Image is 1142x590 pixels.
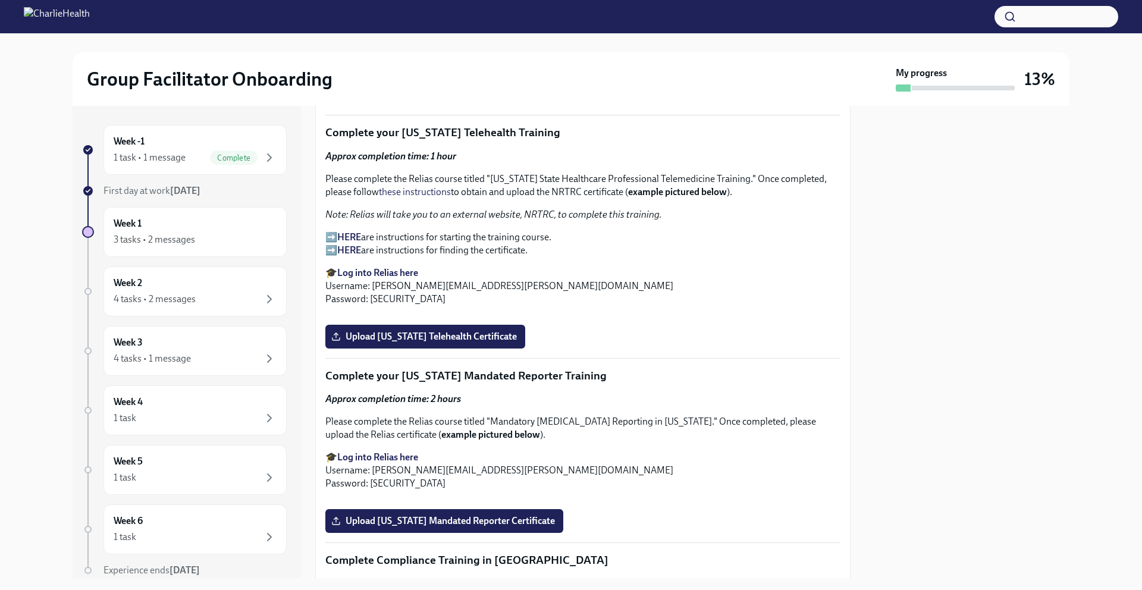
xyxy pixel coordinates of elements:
[334,331,517,343] span: Upload [US_STATE] Telehealth Certificate
[114,471,136,484] div: 1 task
[114,217,142,230] h6: Week 1
[82,125,287,175] a: Week -11 task • 1 messageComplete
[170,564,200,576] strong: [DATE]
[325,368,840,384] p: Complete your [US_STATE] Mandated Reporter Training
[82,445,287,495] a: Week 51 task
[325,209,662,220] em: Note: Relias will take you to an external website, NRTRC, to complete this training.
[325,509,563,533] label: Upload [US_STATE] Mandated Reporter Certificate
[103,564,200,576] span: Experience ends
[325,325,525,349] label: Upload [US_STATE] Telehealth Certificate
[896,67,947,80] strong: My progress
[325,172,840,199] p: Please complete the Relias course titled "[US_STATE] State Healthcare Professional Telemedicine T...
[82,207,287,257] a: Week 13 tasks • 2 messages
[82,504,287,554] a: Week 61 task
[379,186,451,197] a: these instructions
[325,553,840,568] p: Complete Compliance Training in [GEOGRAPHIC_DATA]
[114,135,145,148] h6: Week -1
[82,184,287,197] a: First day at work[DATE]
[114,412,136,425] div: 1 task
[82,385,287,435] a: Week 41 task
[210,153,258,162] span: Complete
[325,231,840,257] p: ➡️ are instructions for starting the training course. ➡️ are instructions for finding the certifi...
[114,531,136,544] div: 1 task
[114,455,143,468] h6: Week 5
[114,336,143,349] h6: Week 3
[82,266,287,316] a: Week 24 tasks • 2 messages
[325,451,840,490] p: 🎓 Username: [PERSON_NAME][EMAIL_ADDRESS][PERSON_NAME][DOMAIN_NAME] Password: [SECURITY_DATA]
[114,277,142,290] h6: Week 2
[114,514,143,528] h6: Week 6
[114,151,186,164] div: 1 task • 1 message
[334,515,555,527] span: Upload [US_STATE] Mandated Reporter Certificate
[441,429,540,440] strong: example pictured below
[24,7,90,26] img: CharlieHealth
[82,326,287,376] a: Week 34 tasks • 1 message
[325,150,456,162] strong: Approx completion time: 1 hour
[114,396,143,409] h6: Week 4
[628,186,727,197] strong: example pictured below
[325,125,840,140] p: Complete your [US_STATE] Telehealth Training
[170,185,200,196] strong: [DATE]
[1024,68,1055,90] h3: 13%
[114,352,191,365] div: 4 tasks • 1 message
[325,415,840,441] p: Please complete the Relias course titled "Mandatory [MEDICAL_DATA] Reporting in [US_STATE]." Once...
[337,231,361,243] a: HERE
[337,244,361,256] a: HERE
[325,266,840,306] p: 🎓 Username: [PERSON_NAME][EMAIL_ADDRESS][PERSON_NAME][DOMAIN_NAME] Password: [SECURITY_DATA]
[114,293,196,306] div: 4 tasks • 2 messages
[114,233,195,246] div: 3 tasks • 2 messages
[325,393,461,404] strong: Approx completion time: 2 hours
[87,67,332,91] h2: Group Facilitator Onboarding
[337,267,418,278] a: Log into Relias here
[337,451,418,463] a: Log into Relias here
[103,185,200,196] span: First day at work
